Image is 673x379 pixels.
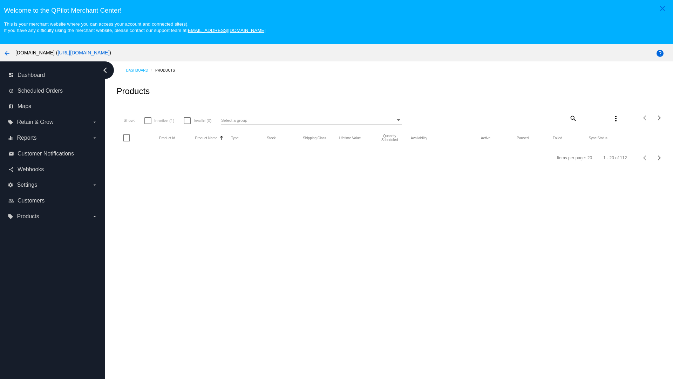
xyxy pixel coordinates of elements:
i: email [8,151,14,157]
i: dashboard [8,72,14,78]
mat-select: Select a group [221,116,402,125]
h3: Welcome to the QPilot Merchant Center! [4,7,669,14]
button: Next page [652,111,666,125]
i: settings [8,182,13,188]
mat-icon: help [656,49,664,58]
mat-icon: more_vert [612,114,620,123]
div: 20 [587,155,592,160]
span: Retain & Grow [17,119,53,125]
i: equalizer [8,135,13,141]
span: [DOMAIN_NAME] ( ) [15,50,111,55]
a: [URL][DOMAIN_NAME] [57,50,109,55]
a: share Webhooks [8,164,97,175]
button: Change sorting for ProductType [231,136,239,140]
span: Show: [123,118,135,122]
i: arrow_drop_down [92,119,97,125]
button: Change sorting for ShippingClass [303,136,326,140]
mat-header-cell: Availability [411,136,481,140]
i: arrow_drop_down [92,182,97,188]
i: arrow_drop_down [92,214,97,219]
button: Change sorting for QuantityScheduled [375,134,405,142]
span: Maps [18,103,31,109]
div: Items per page: [557,155,586,160]
a: people_outline Customers [8,195,97,206]
i: arrow_drop_down [92,135,97,141]
mat-icon: close [658,4,667,13]
span: Customer Notifications [18,151,74,157]
button: Next page [652,151,666,165]
mat-icon: search [569,113,577,124]
i: share [8,167,14,172]
span: Reports [17,135,36,141]
span: Scheduled Orders [18,88,63,94]
button: Change sorting for StockLevel [267,136,276,140]
button: Change sorting for TotalQuantityScheduledPaused [517,136,529,140]
span: Settings [17,182,37,188]
button: Change sorting for LifetimeValue [339,136,361,140]
a: [EMAIL_ADDRESS][DOMAIN_NAME] [186,28,266,33]
button: Change sorting for TotalQuantityScheduledActive [481,136,490,140]
span: Select a group [221,118,247,122]
span: Products [17,213,39,220]
button: Change sorting for TotalQuantityFailed [553,136,562,140]
i: people_outline [8,198,14,204]
i: local_offer [8,119,13,125]
button: Change sorting for ProductName [195,136,218,140]
button: Previous page [638,111,652,125]
h2: Products [116,86,150,96]
button: Previous page [638,151,652,165]
div: 1 - 20 of 112 [603,155,627,160]
a: dashboard Dashboard [8,69,97,81]
button: Change sorting for ValidationErrorCode [589,136,607,140]
small: This is your merchant website where you can access your account and connected site(s). If you hav... [4,21,265,33]
a: map Maps [8,101,97,112]
span: Webhooks [18,166,44,173]
i: map [8,104,14,109]
i: local_offer [8,214,13,219]
i: update [8,88,14,94]
a: Products [155,65,181,76]
span: Inactive (1) [154,117,174,125]
a: email Customer Notifications [8,148,97,159]
span: Invalid (0) [193,117,211,125]
span: Customers [18,198,45,204]
mat-icon: arrow_back [3,49,11,58]
a: update Scheduled Orders [8,85,97,97]
button: Change sorting for ExternalId [159,136,175,140]
span: Dashboard [18,72,45,78]
i: chevron_left [100,65,111,76]
a: Dashboard [126,65,155,76]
